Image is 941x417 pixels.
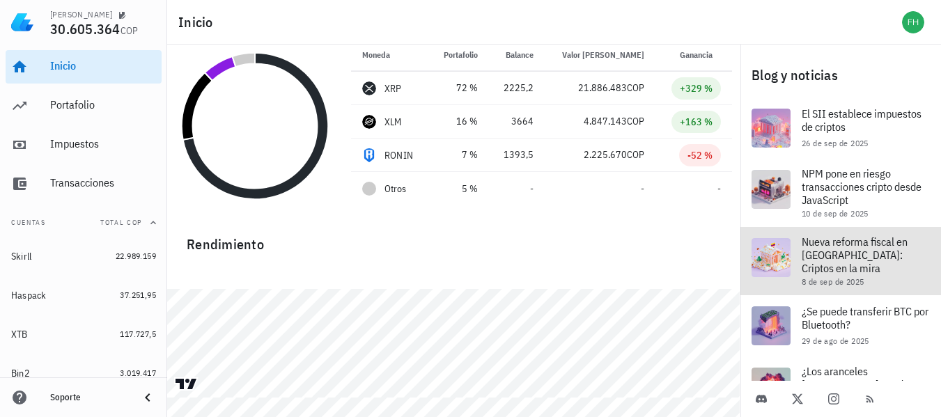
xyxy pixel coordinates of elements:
span: 21.886.483 [578,81,627,94]
div: 16 % [440,114,478,129]
span: ¿Se puede transferir BTC por Bluetooth? [802,304,928,331]
span: 29 de ago de 2025 [802,336,869,346]
span: El SII establece impuestos de criptos [802,107,921,134]
span: COP [120,24,139,37]
div: XRP-icon [362,81,376,95]
span: 3.019.417 [120,368,156,378]
a: Portafolio [6,89,162,123]
div: Bin2 [11,368,30,379]
div: XRP [384,81,402,95]
a: Impuestos [6,128,162,162]
th: Moneda [351,38,429,72]
span: 30.605.364 [50,19,120,38]
span: 10 de sep de 2025 [802,208,869,219]
div: 1393,5 [500,148,534,162]
div: 7 % [440,148,478,162]
div: Transacciones [50,176,156,189]
div: XTB [11,329,28,340]
span: COP [627,81,644,94]
span: 8 de sep de 2025 [802,276,864,287]
h1: Inicio [178,11,219,33]
a: XTB 117.727,5 [6,317,162,351]
span: 117.727,5 [120,329,156,339]
div: Haspack [11,290,47,301]
span: Total COP [100,218,142,227]
a: Nueva reforma fiscal en [GEOGRAPHIC_DATA]: Criptos en la mira 8 de sep de 2025 [740,227,941,295]
div: XLM-icon [362,115,376,129]
div: Impuestos [50,137,156,150]
a: Inicio [6,50,162,84]
th: Valor [PERSON_NAME] [545,38,656,72]
span: 37.251,95 [120,290,156,300]
div: Portafolio [50,98,156,111]
th: Balance [489,38,545,72]
div: +163 % [680,115,713,129]
button: CuentasTotal COP [6,206,162,239]
img: LedgiFi [11,11,33,33]
span: COP [627,115,644,127]
span: 4.847.143 [584,115,627,127]
div: Skirll [11,251,32,262]
a: ¿Se puede transferir BTC por Bluetooth? 29 de ago de 2025 [740,295,941,356]
div: 72 % [440,81,478,95]
div: Blog y noticias [740,53,941,97]
div: XLM [384,115,402,129]
a: Charting by TradingView [174,377,199,391]
span: COP [627,148,644,161]
a: Skirll 22.989.159 [6,239,162,273]
span: 2.225.670 [584,148,627,161]
div: 2225,2 [500,81,534,95]
div: RONIN-icon [362,148,376,162]
a: NPM pone en riesgo transacciones cripto desde JavaScript 10 de sep de 2025 [740,159,941,227]
div: RONIN [384,148,413,162]
div: 5 % [440,182,478,196]
div: avatar [902,11,924,33]
div: Rendimiento [176,222,732,255]
div: Soporte [50,392,128,403]
a: Bin2 3.019.417 [6,356,162,390]
a: El SII establece impuestos de criptos 26 de sep de 2025 [740,97,941,159]
span: 22.989.159 [116,251,156,261]
span: NPM pone en riesgo transacciones cripto desde JavaScript [802,166,921,207]
a: Haspack 37.251,95 [6,278,162,312]
a: Transacciones [6,167,162,200]
div: [PERSON_NAME] [50,9,112,20]
span: - [717,182,721,195]
div: Inicio [50,59,156,72]
span: Otros [384,182,406,196]
span: Ganancia [680,49,721,60]
div: +329 % [680,81,713,95]
span: - [641,182,644,195]
span: Nueva reforma fiscal en [GEOGRAPHIC_DATA]: Criptos en la mira [802,235,908,275]
span: - [530,182,534,195]
th: Portafolio [429,38,489,72]
div: 3664 [500,114,534,129]
span: 26 de sep de 2025 [802,138,869,148]
div: -52 % [687,148,713,162]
